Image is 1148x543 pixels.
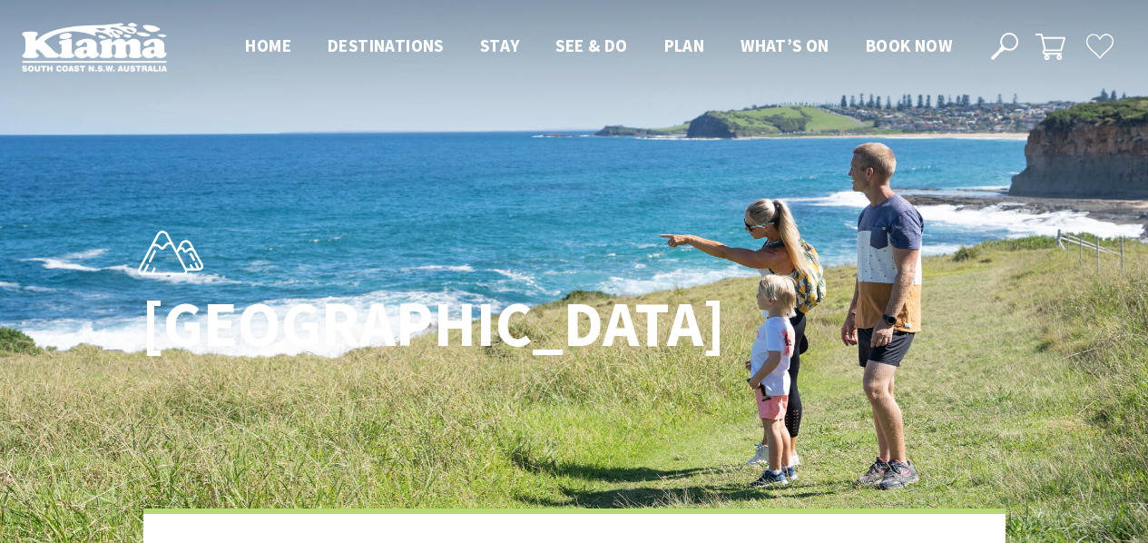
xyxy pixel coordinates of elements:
[480,35,520,56] span: Stay
[142,290,654,360] h1: [GEOGRAPHIC_DATA]
[22,22,167,72] img: Kiama Logo
[741,35,829,56] span: What’s On
[555,35,627,56] span: See & Do
[328,35,444,56] span: Destinations
[227,32,970,62] nav: Main Menu
[664,35,705,56] span: Plan
[245,35,291,56] span: Home
[866,35,952,56] span: Book now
